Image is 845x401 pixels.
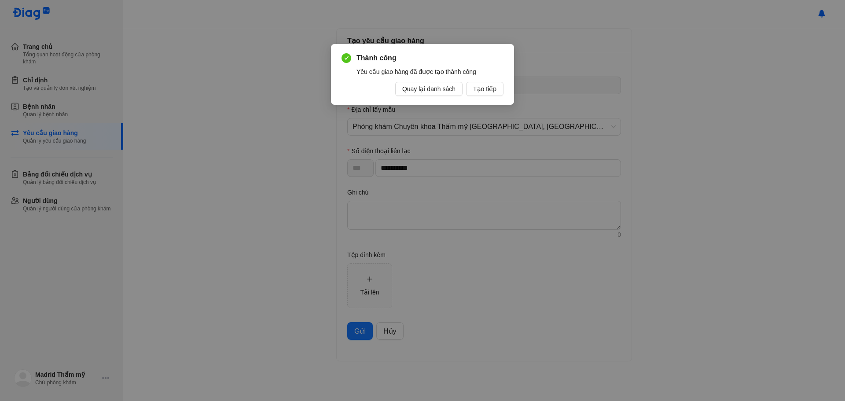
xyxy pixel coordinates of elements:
[356,67,503,77] div: Yêu cầu giao hàng đã được tạo thành công
[473,84,496,94] span: Tạo tiếp
[466,82,503,96] button: Tạo tiếp
[395,82,463,96] button: Quay lại danh sách
[356,53,503,63] span: Thành công
[342,53,351,63] span: check-circle
[402,84,456,94] span: Quay lại danh sách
